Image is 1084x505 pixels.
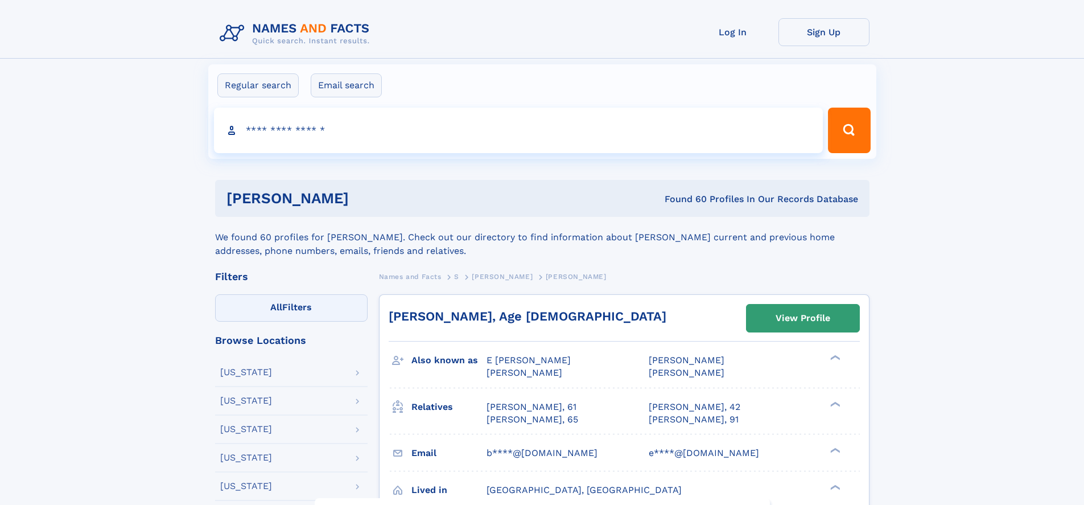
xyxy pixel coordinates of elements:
[220,396,272,405] div: [US_STATE]
[215,272,368,282] div: Filters
[487,401,576,413] a: [PERSON_NAME], 61
[215,217,869,258] div: We found 60 profiles for [PERSON_NAME]. Check out our directory to find information about [PERSON...
[487,485,682,495] span: [GEOGRAPHIC_DATA], [GEOGRAPHIC_DATA]
[649,401,740,413] a: [PERSON_NAME], 42
[454,273,459,281] span: S
[776,305,830,331] div: View Profile
[411,397,487,417] h3: Relatives
[217,73,299,97] label: Regular search
[487,413,578,426] a: [PERSON_NAME], 65
[389,309,666,323] a: [PERSON_NAME], Age [DEMOGRAPHIC_DATA]
[220,425,272,434] div: [US_STATE]
[472,269,533,284] a: [PERSON_NAME]
[472,273,533,281] span: [PERSON_NAME]
[411,444,487,463] h3: Email
[828,108,870,153] button: Search Button
[546,273,607,281] span: [PERSON_NAME]
[454,269,459,284] a: S
[311,73,382,97] label: Email search
[778,18,869,46] a: Sign Up
[827,446,841,454] div: ❯
[215,18,379,49] img: Logo Names and Facts
[649,413,739,426] a: [PERSON_NAME], 91
[827,354,841,362] div: ❯
[747,305,859,332] a: View Profile
[220,368,272,377] div: [US_STATE]
[220,482,272,491] div: [US_STATE]
[226,191,507,206] h1: [PERSON_NAME]
[506,193,858,206] div: Found 60 Profiles In Our Records Database
[487,355,571,366] span: E [PERSON_NAME]
[487,367,562,378] span: [PERSON_NAME]
[215,335,368,346] div: Browse Locations
[649,367,724,378] span: [PERSON_NAME]
[379,269,442,284] a: Names and Facts
[827,483,841,491] div: ❯
[411,351,487,370] h3: Also known as
[411,481,487,500] h3: Lived in
[214,108,823,153] input: search input
[270,302,282,313] span: All
[215,294,368,322] label: Filters
[827,400,841,408] div: ❯
[649,355,724,366] span: [PERSON_NAME]
[687,18,778,46] a: Log In
[220,453,272,462] div: [US_STATE]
